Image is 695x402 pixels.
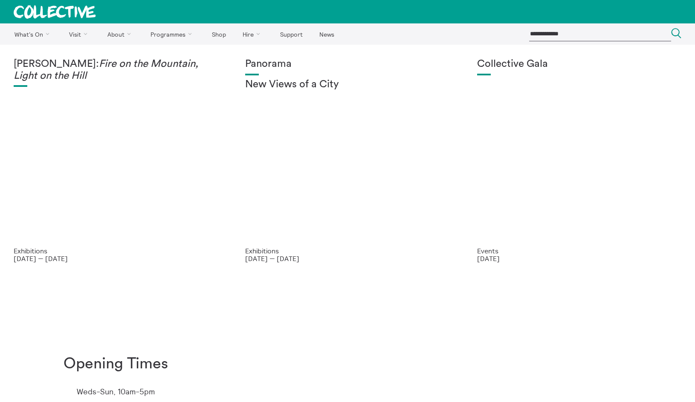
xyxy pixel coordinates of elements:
em: Fire on the Mountain, Light on the Hill [14,59,198,81]
h1: Panorama [245,58,449,70]
a: Collective Gala 2023. Image credit Sally Jubb. Collective Gala Events [DATE] [463,45,695,276]
p: [DATE] — [DATE] [14,255,218,262]
a: Support [272,23,310,45]
p: [DATE] [477,255,681,262]
a: What's On [7,23,60,45]
a: Visit [62,23,98,45]
h1: Opening Times [64,355,168,373]
p: Events [477,247,681,255]
p: Weds-Sun, 10am-5pm [77,388,155,396]
a: Programmes [143,23,203,45]
p: Exhibitions [14,247,218,255]
p: Exhibitions [245,247,449,255]
a: News [312,23,342,45]
a: Hire [235,23,271,45]
a: About [100,23,142,45]
h1: Collective Gala [477,58,681,70]
a: Shop [204,23,233,45]
h2: New Views of a City [245,79,449,91]
a: Collective Panorama June 2025 small file 8 Panorama New Views of a City Exhibitions [DATE] — [DATE] [232,45,463,276]
h1: [PERSON_NAME]: [14,58,218,82]
p: [DATE] — [DATE] [245,255,449,262]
